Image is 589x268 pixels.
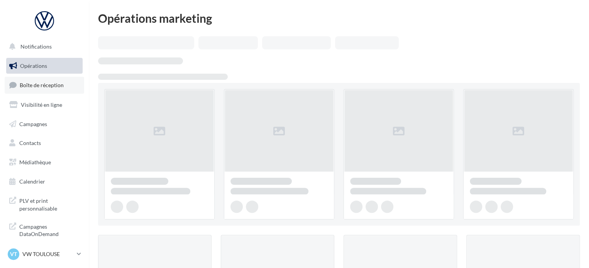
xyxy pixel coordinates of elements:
span: Campagnes [19,120,47,127]
a: Médiathèque [5,154,84,170]
p: VW TOULOUSE [22,250,74,258]
a: Visibilité en ligne [5,97,84,113]
span: Notifications [20,43,52,50]
a: Campagnes [5,116,84,132]
span: PLV et print personnalisable [19,196,80,212]
a: VT VW TOULOUSE [6,247,83,261]
a: Campagnes DataOnDemand [5,218,84,241]
a: PLV et print personnalisable [5,192,84,215]
button: Notifications [5,39,81,55]
span: Boîte de réception [20,82,64,88]
span: Contacts [19,140,41,146]
a: Boîte de réception [5,77,84,93]
span: Visibilité en ligne [21,101,62,108]
span: Campagnes DataOnDemand [19,221,80,238]
a: Contacts [5,135,84,151]
span: Calendrier [19,178,45,185]
span: VT [10,250,17,258]
a: Calendrier [5,174,84,190]
a: Opérations [5,58,84,74]
span: Opérations [20,62,47,69]
div: Opérations marketing [98,12,580,24]
span: Médiathèque [19,159,51,165]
